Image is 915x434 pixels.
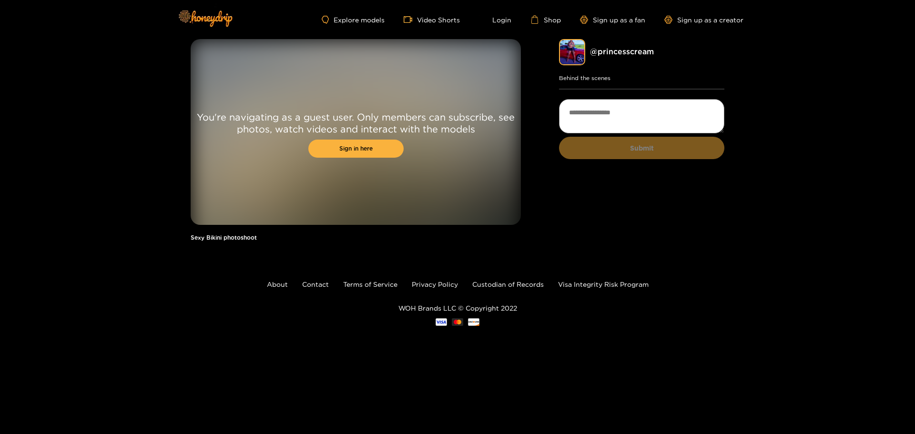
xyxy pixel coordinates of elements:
[472,281,544,288] a: Custodian of Records
[191,111,521,135] p: You're navigating as a guest user. Only members can subscribe, see photos, watch videos and inter...
[559,39,585,65] img: princesscream
[412,281,458,288] a: Privacy Policy
[580,16,645,24] a: Sign up as a fan
[322,16,385,24] a: Explore models
[404,15,417,24] span: video-camera
[267,281,288,288] a: About
[664,16,743,24] a: Sign up as a creator
[308,140,404,158] a: Sign in here
[559,137,724,159] button: Submit
[558,281,649,288] a: Visa Integrity Risk Program
[302,281,329,288] a: Contact
[343,281,397,288] a: Terms of Service
[191,234,521,241] h1: Sexy Bikini photoshoot
[559,75,724,81] p: Behind the scenes
[404,15,460,24] a: Video Shorts
[530,15,561,24] a: Shop
[590,47,654,56] a: @ princesscream
[479,15,511,24] a: Login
